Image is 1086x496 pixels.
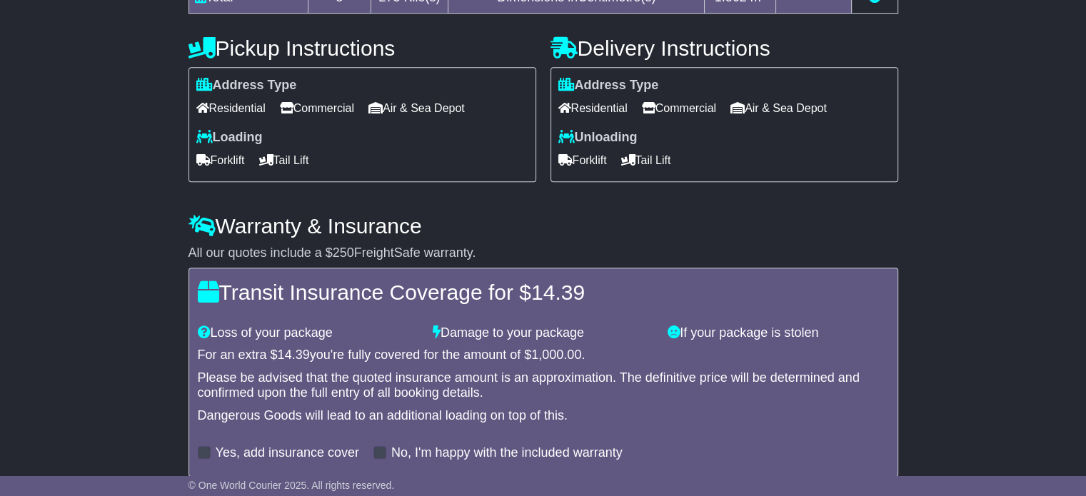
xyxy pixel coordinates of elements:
div: Dangerous Goods will lead to an additional loading on top of this. [198,408,889,424]
span: Tail Lift [621,149,671,171]
span: Air & Sea Depot [368,97,465,119]
span: Commercial [280,97,354,119]
span: Forklift [558,149,607,171]
span: Forklift [196,149,245,171]
label: Yes, add insurance cover [216,445,359,461]
label: Address Type [196,78,297,93]
div: For an extra $ you're fully covered for the amount of $ . [198,348,889,363]
h4: Delivery Instructions [550,36,898,60]
div: Please be advised that the quoted insurance amount is an approximation. The definitive price will... [198,370,889,401]
span: 1,000.00 [531,348,581,362]
span: © One World Courier 2025. All rights reserved. [188,480,395,491]
h4: Transit Insurance Coverage for $ [198,280,889,304]
span: Residential [196,97,266,119]
div: All our quotes include a $ FreightSafe warranty. [188,246,898,261]
label: No, I'm happy with the included warranty [391,445,623,461]
span: Commercial [642,97,716,119]
h4: Pickup Instructions [188,36,536,60]
span: 14.39 [278,348,310,362]
label: Address Type [558,78,659,93]
label: Unloading [558,130,638,146]
span: Air & Sea Depot [730,97,827,119]
h4: Warranty & Insurance [188,214,898,238]
span: 14.39 [531,280,585,304]
span: Residential [558,97,628,119]
span: Tail Lift [259,149,309,171]
div: If your package is stolen [660,325,895,341]
div: Loss of your package [191,325,426,341]
span: 250 [333,246,354,260]
label: Loading [196,130,263,146]
div: Damage to your package [426,325,660,341]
